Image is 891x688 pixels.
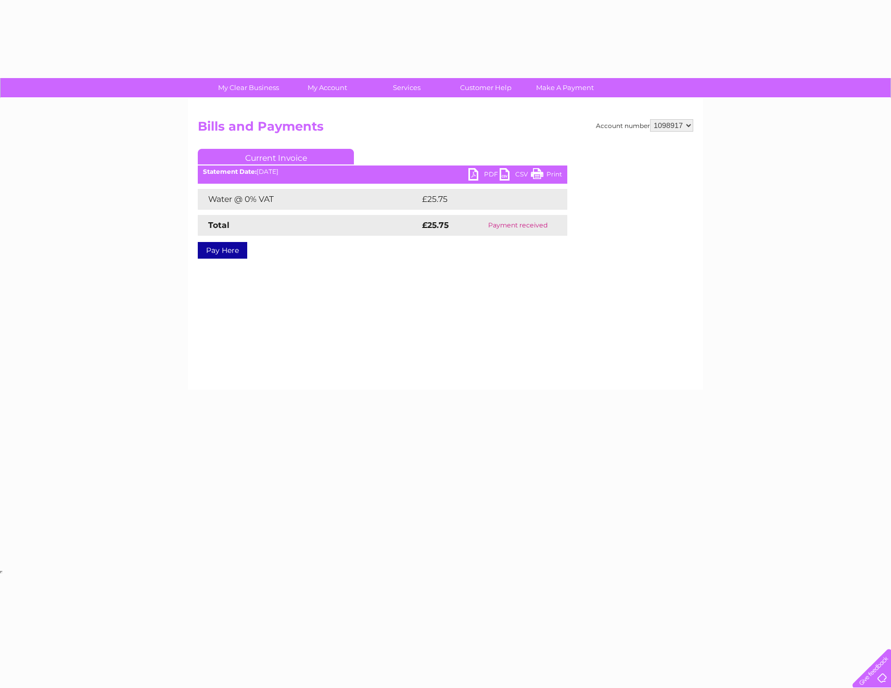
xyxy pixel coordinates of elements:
a: Make A Payment [522,78,608,97]
a: My Account [285,78,371,97]
a: Customer Help [443,78,529,97]
b: Statement Date: [203,168,257,175]
td: Water @ 0% VAT [198,189,419,210]
div: Account number [596,119,693,132]
a: Current Invoice [198,149,354,164]
strong: Total [208,220,230,230]
div: [DATE] [198,168,567,175]
a: PDF [468,168,500,183]
a: Pay Here [198,242,247,259]
a: My Clear Business [206,78,291,97]
a: CSV [500,168,531,183]
h2: Bills and Payments [198,119,693,139]
td: Payment received [468,215,567,236]
a: Print [531,168,562,183]
a: Services [364,78,450,97]
td: £25.75 [419,189,546,210]
strong: £25.75 [422,220,449,230]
